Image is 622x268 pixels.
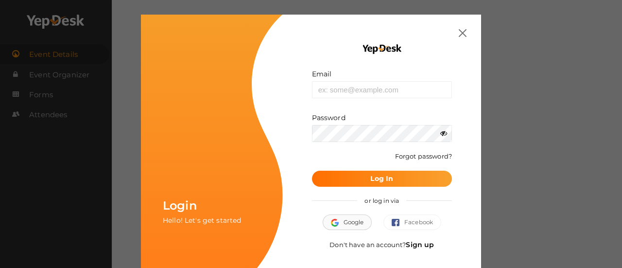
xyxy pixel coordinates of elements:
[331,219,344,227] img: google.svg
[395,152,452,160] a: Forgot password?
[406,240,434,249] a: Sign up
[312,69,332,79] label: Email
[370,174,393,183] b: Log In
[323,214,372,230] button: Google
[362,44,402,54] img: YEP_black_cropped.png
[312,171,452,187] button: Log In
[392,219,404,227] img: facebook.svg
[163,198,197,213] span: Login
[312,113,346,123] label: Password
[329,241,434,249] span: Don't have an account?
[312,81,452,98] input: ex: some@example.com
[357,190,406,212] span: or log in via
[383,214,441,230] button: Facebook
[459,29,466,37] img: close.svg
[163,216,241,225] span: Hello! Let's get started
